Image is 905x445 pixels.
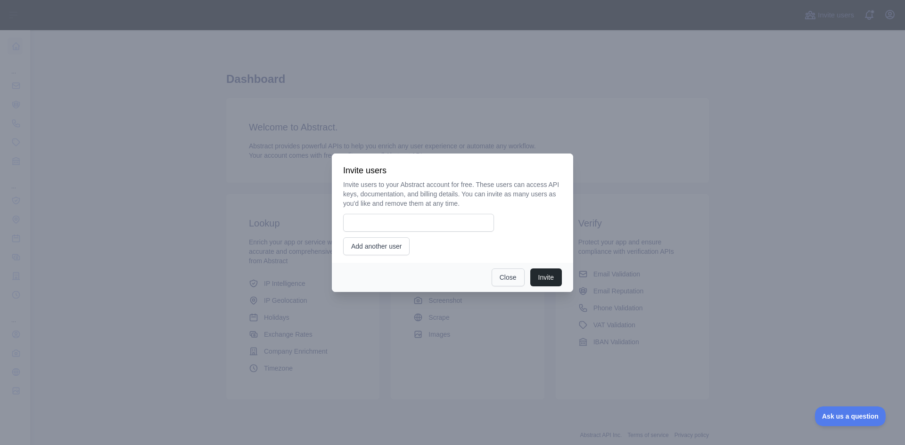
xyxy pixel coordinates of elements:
[815,406,886,426] iframe: Toggle Customer Support
[492,268,525,286] button: Close
[343,165,562,176] h3: Invite users
[343,180,562,208] p: Invite users to your Abstract account for free. These users can access API keys, documentation, a...
[343,237,410,255] button: Add another user
[530,268,562,286] button: Invite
